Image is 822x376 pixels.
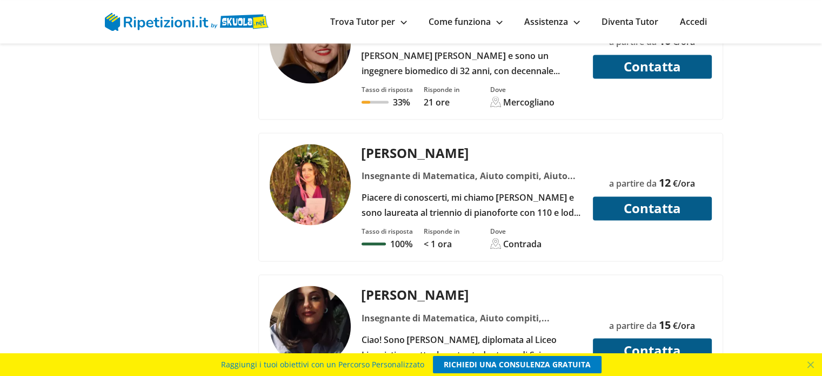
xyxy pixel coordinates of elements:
[390,238,412,250] p: 100%
[357,286,586,304] div: [PERSON_NAME]
[105,12,269,31] img: logo Skuola.net | Ripetizioni.it
[659,175,671,190] span: 12
[680,16,707,28] a: Accedi
[593,196,712,220] button: Contatta
[609,319,657,331] span: a partire da
[270,286,351,367] img: tutor a Contrada - Alessandra
[357,168,586,183] div: Insegnante di Matematica, Aiuto compiti, Aiuto tesina, Inglese, Italiano, Pianoforte
[357,332,586,362] div: Ciao! Sono [PERSON_NAME], diplomata al Liceo Linguistico e attualmente studentessa di Scienze Amb...
[221,356,424,373] span: Raggiungi i tuoi obiettivi con un Percorso Personalizzato
[424,238,460,250] p: < 1 ora
[593,338,712,362] button: Contatta
[593,55,712,78] button: Contatta
[503,96,554,108] div: Mercogliano
[490,227,542,236] div: Dove
[357,310,586,325] div: Insegnante di Matematica, Aiuto compiti, Aritmetica, Biologia, Chimica, Doposcuola, Filosofia, Fr...
[524,16,580,28] a: Assistenza
[609,177,657,189] span: a partire da
[673,177,695,189] span: €/ora
[673,36,695,48] span: €/ora
[424,227,460,236] div: Risponde in
[602,16,658,28] a: Diventa Tutor
[362,227,413,236] div: Tasso di risposta
[393,96,410,108] p: 33%
[270,144,351,225] img: tutor a Contrada - Sara
[357,144,586,162] div: [PERSON_NAME]
[330,16,407,28] a: Trova Tutor per
[105,15,269,27] a: logo Skuola.net | Ripetizioni.it
[490,85,554,94] div: Dove
[429,16,503,28] a: Come funziona
[433,356,602,373] a: RICHIEDI UNA CONSULENZA GRATUITA
[357,190,586,220] div: Piacere di conoscerti, mi chiamo [PERSON_NAME] e sono laureata al triennio di pianoforte con 110 ...
[659,317,671,332] span: 15
[424,96,460,108] p: 21 ore
[609,36,657,48] span: a partire da
[424,85,460,94] div: Risponde in
[673,319,695,331] span: €/ora
[357,48,586,78] div: [PERSON_NAME] [PERSON_NAME] e sono un ingegnere biomedico di 32 anni, con decennale esperienza co...
[362,85,413,94] div: Tasso di risposta
[503,238,542,250] div: Contrada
